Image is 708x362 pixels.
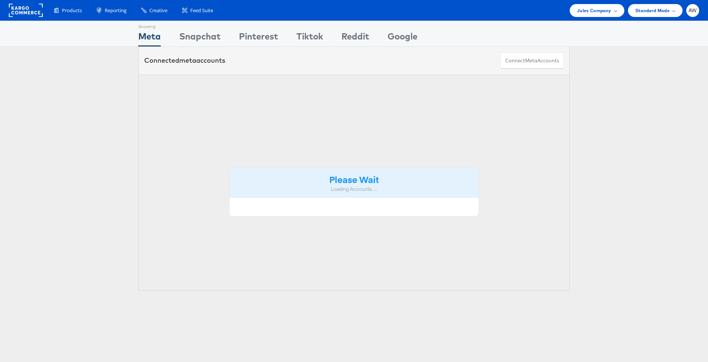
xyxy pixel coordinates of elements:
[138,21,161,30] div: Showing
[179,56,196,65] span: meta
[296,30,323,46] div: Tiktok
[235,186,473,193] div: Loading Accounts ....
[500,52,564,69] button: ConnectmetaAccounts
[105,7,126,14] span: Reporting
[688,8,697,13] span: AW
[635,7,670,14] span: Standard Mode
[149,7,167,14] span: Creative
[239,30,278,46] div: Pinterest
[341,30,369,46] div: Reddit
[190,7,213,14] span: Feed Suite
[138,30,161,46] div: Meta
[144,56,225,65] div: Connected accounts
[179,30,221,46] div: Snapchat
[329,173,379,185] strong: Please Wait
[388,30,417,46] div: Google
[577,7,611,14] span: Jules Company
[525,57,537,64] span: meta
[62,7,82,14] span: Products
